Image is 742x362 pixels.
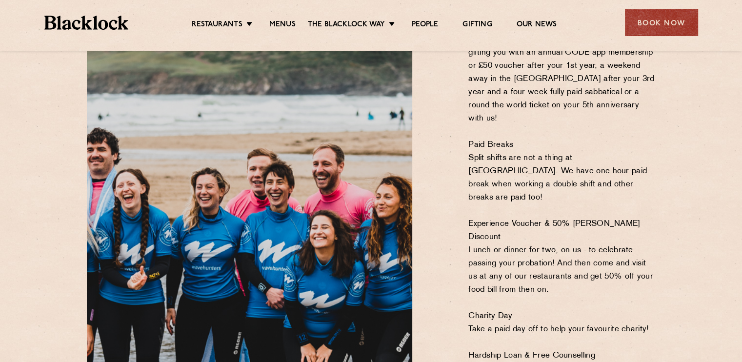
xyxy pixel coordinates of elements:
[269,20,296,31] a: Menus
[625,9,698,36] div: Book Now
[192,20,242,31] a: Restaurants
[412,20,438,31] a: People
[44,16,129,30] img: BL_Textured_Logo-footer-cropped.svg
[517,20,557,31] a: Our News
[462,20,492,31] a: Gifting
[308,20,385,31] a: The Blacklock Way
